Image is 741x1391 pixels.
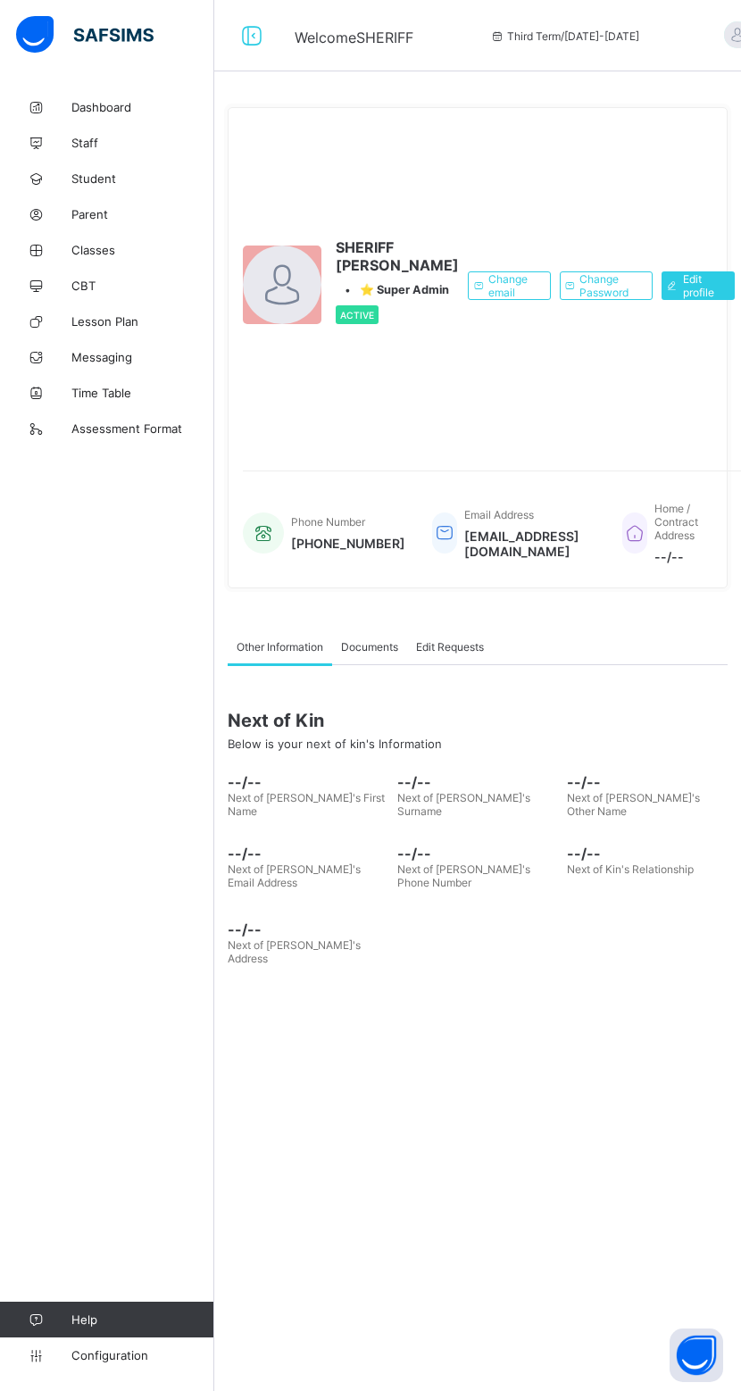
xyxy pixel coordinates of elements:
[71,100,214,114] span: Dashboard
[340,310,374,321] span: Active
[291,536,405,551] span: [PHONE_NUMBER]
[397,773,558,791] span: --/--
[488,272,537,299] span: Change email
[228,791,385,818] span: Next of [PERSON_NAME]'s First Name
[71,171,214,186] span: Student
[579,272,638,299] span: Change Password
[16,16,154,54] img: safsims
[654,502,698,542] span: Home / Contract Address
[341,640,398,654] span: Documents
[228,773,388,791] span: --/--
[237,640,323,654] span: Other Information
[397,845,558,862] span: --/--
[71,136,214,150] span: Staff
[567,862,694,876] span: Next of Kin's Relationship
[683,272,721,299] span: Edit profile
[71,421,214,436] span: Assessment Format
[291,515,365,529] span: Phone Number
[670,1329,723,1382] button: Open asap
[489,29,639,43] span: session/term information
[336,283,459,296] div: •
[567,845,728,862] span: --/--
[567,791,700,818] span: Next of [PERSON_NAME]'s Other Name
[397,791,530,818] span: Next of [PERSON_NAME]'s Surname
[654,549,726,564] span: --/--
[416,640,484,654] span: Edit Requests
[228,737,442,751] span: Below is your next of kin's Information
[228,862,361,889] span: Next of [PERSON_NAME]'s Email Address
[71,350,214,364] span: Messaging
[567,773,728,791] span: --/--
[228,920,388,938] span: --/--
[397,862,530,889] span: Next of [PERSON_NAME]'s Phone Number
[464,508,534,521] span: Email Address
[228,938,361,965] span: Next of [PERSON_NAME]'s Address
[71,386,214,400] span: Time Table
[228,710,728,731] span: Next of Kin
[71,243,214,257] span: Classes
[464,529,595,559] span: [EMAIL_ADDRESS][DOMAIN_NAME]
[71,314,214,329] span: Lesson Plan
[336,238,459,274] span: SHERIFF [PERSON_NAME]
[295,29,413,46] span: Welcome SHERIFF
[71,207,214,221] span: Parent
[71,279,214,293] span: CBT
[71,1312,213,1327] span: Help
[228,845,388,862] span: --/--
[71,1348,213,1362] span: Configuration
[360,283,449,296] span: ⭐ Super Admin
